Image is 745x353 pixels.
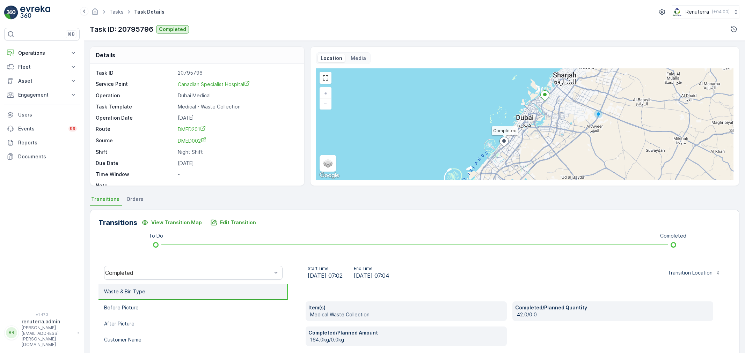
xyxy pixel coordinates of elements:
[318,171,341,180] a: Open this area in Google Maps (opens a new window)
[96,149,175,156] p: Shift
[4,46,80,60] button: Operations
[126,196,144,203] span: Orders
[96,114,175,121] p: Operation Date
[712,9,730,15] p: ( +04:00 )
[178,137,297,144] a: DMED002
[220,219,256,226] p: Edit Transition
[4,88,80,102] button: Engagement
[354,271,389,280] span: [DATE] 07:04
[96,137,175,144] p: Source
[4,150,80,164] a: Documents
[96,171,175,178] p: Time Window
[133,8,166,15] span: Task Details
[137,217,206,228] button: View Transition Map
[18,139,77,146] p: Reports
[321,55,342,62] p: Location
[4,6,18,20] img: logo
[320,73,331,83] a: View Fullscreen
[206,217,260,228] button: Edit Transition
[104,320,134,327] p: After Picture
[178,81,297,88] a: Canadian Specialist Hospital
[320,88,331,98] a: Zoom In
[18,50,66,57] p: Operations
[149,232,163,239] p: To Do
[324,90,327,96] span: +
[4,313,80,317] span: v 1.47.3
[104,288,145,295] p: Waste & Bin Type
[96,92,175,99] p: Operation
[96,103,175,110] p: Task Template
[104,336,141,343] p: Customer Name
[4,108,80,122] a: Users
[178,69,297,76] p: 20795796
[18,153,77,160] p: Documents
[90,24,153,35] p: Task ID: 20795796
[91,196,119,203] span: Transitions
[664,267,725,278] button: Transition Location
[68,31,75,37] p: ⌘B
[156,25,189,33] button: Completed
[308,329,504,336] p: Completed/Planned Amount
[109,9,124,15] a: Tasks
[308,271,343,280] span: [DATE] 07:02
[20,6,50,20] img: logo_light-DOdMpM7g.png
[354,266,389,271] p: End Time
[178,126,297,133] a: DMED201
[18,77,66,84] p: Asset
[308,266,343,271] p: Start Time
[18,125,64,132] p: Events
[104,304,139,311] p: Before Picture
[178,149,297,156] p: Night Shift
[517,311,711,318] p: 42.0/0.0
[672,8,683,16] img: Screenshot_2024-07-26_at_13.33.01.png
[96,69,175,76] p: Task ID
[178,182,297,189] p: -
[22,325,74,347] p: [PERSON_NAME][EMAIL_ADDRESS][PERSON_NAME][DOMAIN_NAME]
[178,126,206,132] span: DMED201
[96,81,175,88] p: Service Point
[91,10,99,16] a: Homepage
[310,311,504,318] p: Medical Waste Collection
[22,318,74,325] p: renuterra.admin
[96,182,175,189] p: Note
[98,217,137,228] p: Transitions
[308,304,504,311] p: Item(s)
[96,126,175,133] p: Route
[18,111,77,118] p: Users
[178,92,297,99] p: Dubai Medical
[70,126,75,132] p: 99
[178,138,206,144] span: DMED002
[4,136,80,150] a: Reports
[96,51,115,59] p: Details
[4,318,80,347] button: RRrenuterra.admin[PERSON_NAME][EMAIL_ADDRESS][PERSON_NAME][DOMAIN_NAME]
[178,103,297,110] p: Medical - Waste Collection
[4,74,80,88] button: Asset
[672,6,739,18] button: Renuterra(+04:00)
[178,171,297,178] p: -
[320,156,336,171] a: Layers
[4,122,80,136] a: Events99
[151,219,202,226] p: View Transition Map
[686,8,709,15] p: Renuterra
[6,327,17,338] div: RR
[178,160,297,167] p: [DATE]
[178,114,297,121] p: [DATE]
[18,63,66,70] p: Fleet
[515,304,711,311] p: Completed/Planned Quantity
[318,171,341,180] img: Google
[159,26,186,33] p: Completed
[310,336,504,343] p: 164.0kg/0.0kg
[320,98,331,109] a: Zoom Out
[96,160,175,167] p: Due Date
[18,91,66,98] p: Engagement
[351,55,366,62] p: Media
[178,81,250,87] span: Canadian Specialist Hospital
[105,270,272,276] div: Completed
[668,269,713,276] p: Transition Location
[324,100,327,106] span: −
[4,60,80,74] button: Fleet
[660,232,686,239] p: Completed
